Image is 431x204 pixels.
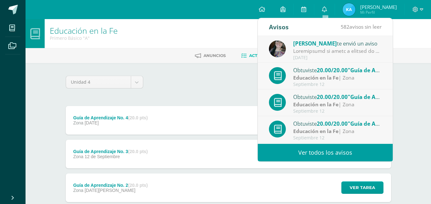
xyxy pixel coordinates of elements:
[317,67,348,74] span: 20.00/20.00
[293,40,337,47] span: [PERSON_NAME]
[85,188,135,193] span: [DATE][PERSON_NAME]
[293,82,382,87] div: Septiembre 12
[128,149,148,154] strong: (20.0 pts)
[73,115,148,120] div: Guía de Aprendizaje No. 4
[293,74,382,81] div: | Zona
[73,154,83,159] span: Zona
[293,66,382,74] div: Obtuviste en
[73,188,83,193] span: Zona
[341,181,383,194] button: Ver tarea
[71,76,126,88] span: Unidad 4
[50,25,118,36] a: Educación en la Fe
[50,26,118,35] h1: Educación en la Fe
[293,135,382,141] div: Septiembre 12
[128,115,148,120] strong: (20.0 pts)
[258,144,393,161] a: Ver todos los avisos
[293,119,382,128] div: Obtuviste en
[360,4,397,10] span: [PERSON_NAME]
[341,23,349,30] span: 582
[293,128,338,135] strong: Educación en la Fe
[341,23,382,30] span: avisos sin leer
[249,53,277,58] span: Actividades
[293,109,382,114] div: Septiembre 12
[293,101,382,108] div: | Zona
[66,76,143,88] a: Unidad 4
[73,149,148,154] div: Guía de Aprendizaje No. 3
[348,120,421,127] span: "Guía de Aprendizaje No. 2"
[293,93,382,101] div: Obtuviste en
[85,154,120,159] span: 12 de Septiembre
[360,10,397,15] span: Mi Perfil
[293,74,338,81] strong: Educación en la Fe
[293,39,382,47] div: te envió un aviso
[350,182,375,193] span: Ver tarea
[343,3,355,16] img: d96a95d5d19f4789c9cf5361ad62f9ff.png
[128,183,148,188] strong: (20.0 pts)
[241,51,277,61] a: Actividades
[204,53,226,58] span: Anuncios
[348,93,421,101] span: "Guía de Aprendizaje No. 2"
[85,120,99,125] span: [DATE]
[293,128,382,135] div: | Zona
[73,120,83,125] span: Zona
[317,120,348,127] span: 20.00/20.00
[73,183,148,188] div: Guía de Aprendizaje No. 2
[293,55,382,60] div: [DATE]
[293,101,338,108] strong: Educación en la Fe
[348,67,421,74] span: "Guía de Aprendizaje No. 3"
[317,93,348,101] span: 20.00/20.00
[50,35,118,41] div: Primero Básico 'A'
[269,40,286,57] img: 8322e32a4062cfa8b237c59eedf4f548.png
[293,47,382,55] div: Publicación de notas y entrega de actividades pendientes – Primero Básico: Buenos días, estimados...
[269,18,289,36] div: Avisos
[195,51,226,61] a: Anuncios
